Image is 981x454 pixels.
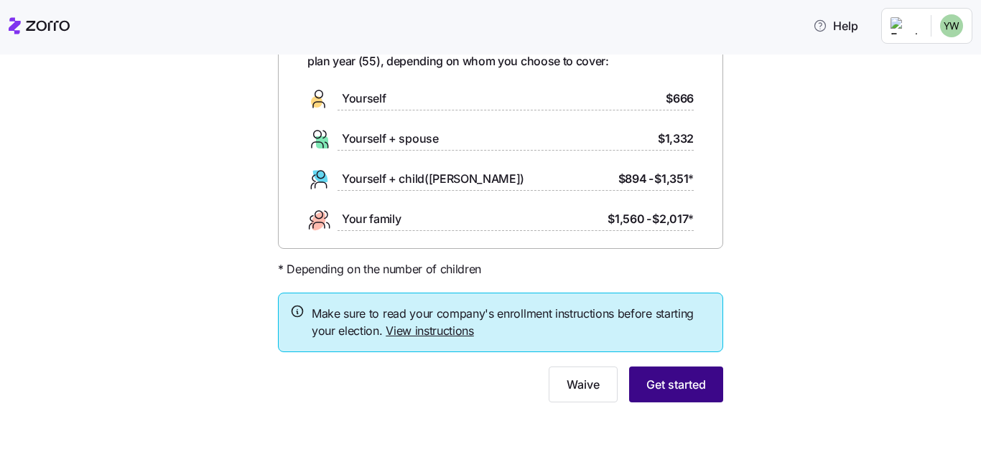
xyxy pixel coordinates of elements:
[278,260,481,278] span: * Depending on the number of children
[658,130,694,148] span: $1,332
[648,170,654,188] span: -
[386,323,474,338] a: View instructions
[646,210,651,228] span: -
[567,376,600,393] span: Waive
[813,17,858,34] span: Help
[342,210,401,228] span: Your family
[342,90,386,108] span: Yourself
[654,170,694,188] span: $1,351
[618,170,647,188] span: $894
[646,376,706,393] span: Get started
[891,17,919,34] img: Employer logo
[342,130,439,148] span: Yourself + spouse
[940,14,963,37] img: 22d4bd5c6379dfc63fd002c3024b575b
[666,90,694,108] span: $666
[608,210,644,228] span: $1,560
[342,170,524,188] span: Yourself + child([PERSON_NAME])
[801,11,870,40] button: Help
[652,210,694,228] span: $2,017
[312,305,711,341] span: Make sure to read your company's enrollment instructions before starting your election.
[629,366,723,402] button: Get started
[549,366,618,402] button: Waive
